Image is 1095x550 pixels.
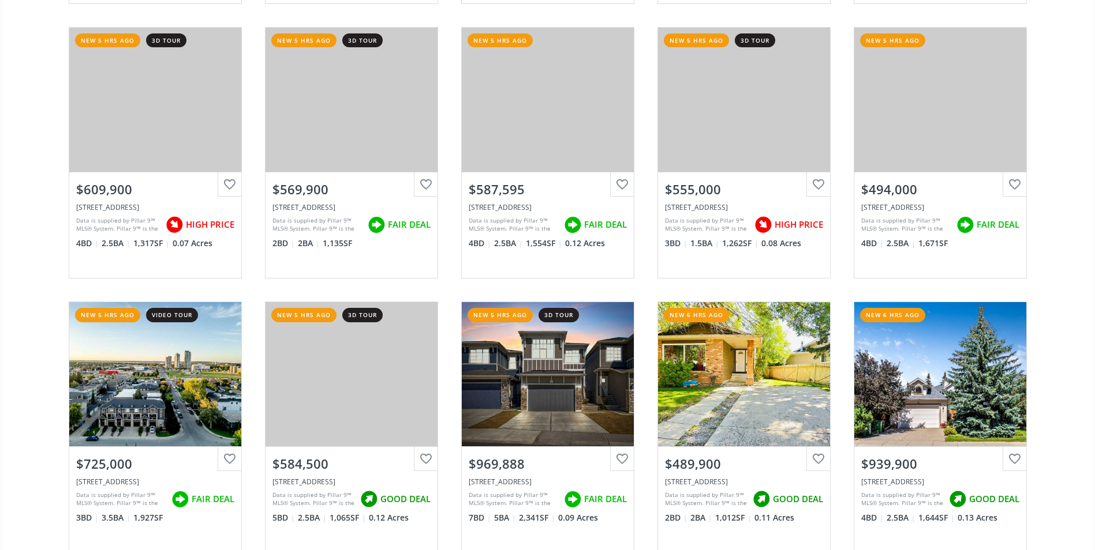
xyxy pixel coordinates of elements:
[469,455,627,473] div: $969,888
[272,202,431,212] div: 55 Wolf Hollow Crescent SE #312, Calgary, AB T2X 5K9
[365,213,388,236] img: rating icon
[752,213,775,236] img: rating icon
[469,238,491,249] span: 4 BD
[494,512,516,523] span: 5 BA
[665,216,749,233] div: Data is supplied by Pillar 9™ MLS® System. Pillar 9™ is the owner of the copyright in its MLS® Sy...
[192,493,234,505] span: FAIR DEAL
[323,238,352,249] span: 1,135 SF
[861,238,884,249] span: 4 BD
[754,512,794,523] span: 0.11 Acres
[102,238,130,249] span: 2.5 BA
[665,491,747,508] div: Data is supplied by Pillar 9™ MLS® System. Pillar 9™ is the owner of the copyright in its MLS® Sy...
[272,512,295,523] span: 5 BD
[861,477,1019,487] div: 94 Simcoe Crescent SW, Calgary, AB T3H 4K7
[272,238,295,249] span: 2 BD
[690,238,719,249] span: 1.5 BA
[775,219,823,231] span: HIGH PRICE
[665,477,823,487] div: 28 Berwick Rise NW, Calgary, AB T3K 1C8
[761,238,801,249] span: 0.08 Acres
[272,477,431,487] div: 6215 Temple Drive NE, Calgary, AB T1Y 3R8
[76,491,166,508] div: Data is supplied by Pillar 9™ MLS® System. Pillar 9™ is the owner of the copyright in its MLS® Sy...
[469,491,558,508] div: Data is supplied by Pillar 9™ MLS® System. Pillar 9™ is the owner of the copyright in its MLS® Sy...
[918,512,955,523] span: 1,644 SF
[272,216,362,233] div: Data is supplied by Pillar 9™ MLS® System. Pillar 9™ is the owner of the copyright in its MLS® Sy...
[773,493,823,505] span: GOOD DEAL
[561,488,584,511] img: rating icon
[842,16,1038,290] a: new 5 hrs ago$494,000[STREET_ADDRESS]Data is supplied by Pillar 9™ MLS® System. Pillar 9™ is the ...
[163,213,186,236] img: rating icon
[665,202,823,212] div: 159 Country Hills Crescent NW, Calgary, AB T3K 5A7
[186,219,234,231] span: HIGH PRICE
[646,16,842,290] a: new 5 hrs ago3d tour$555,000[STREET_ADDRESS]Data is supplied by Pillar 9™ MLS® System. Pillar 9™ ...
[76,216,160,233] div: Data is supplied by Pillar 9™ MLS® System. Pillar 9™ is the owner of the copyright in its MLS® Sy...
[76,455,234,473] div: $725,000
[298,238,320,249] span: 2 BA
[369,512,409,523] span: 0.12 Acres
[722,238,758,249] span: 1,262 SF
[133,512,163,523] span: 1,927 SF
[272,491,354,508] div: Data is supplied by Pillar 9™ MLS® System. Pillar 9™ is the owner of the copyright in its MLS® Sy...
[861,455,1019,473] div: $939,900
[102,512,130,523] span: 3.5 BA
[565,238,605,249] span: 0.12 Acres
[469,180,627,198] div: $587,595
[57,16,253,290] a: new 5 hrs ago3d tour$609,900[STREET_ADDRESS]Data is supplied by Pillar 9™ MLS® System. Pillar 9™ ...
[76,477,234,487] div: 3608 19 Avenue SW, Calgary, AB T3E 7W8
[887,238,915,249] span: 2.5 BA
[469,202,627,212] div: 146 Saratoga Close NE, Calgary, AB T1Y 7A1
[76,180,234,198] div: $609,900
[861,491,943,508] div: Data is supplied by Pillar 9™ MLS® System. Pillar 9™ is the owner of the copyright in its MLS® Sy...
[665,512,687,523] span: 2 BD
[665,180,823,198] div: $555,000
[469,512,491,523] span: 7 BD
[584,493,627,505] span: FAIR DEAL
[954,213,977,236] img: rating icon
[173,238,212,249] span: 0.07 Acres
[76,202,234,212] div: 51 Cranberry Square SE, Calgary, AB T3M 1J5
[558,512,598,523] span: 0.09 Acres
[887,512,915,523] span: 2.5 BA
[519,512,555,523] span: 2,341 SF
[272,180,431,198] div: $569,900
[76,512,99,523] span: 3 BD
[584,219,627,231] span: FAIR DEAL
[357,488,380,511] img: rating icon
[169,488,192,511] img: rating icon
[388,219,431,231] span: FAIR DEAL
[253,16,450,290] a: new 5 hrs ago3d tour$569,900[STREET_ADDRESS]Data is supplied by Pillar 9™ MLS® System. Pillar 9™ ...
[665,238,687,249] span: 3 BD
[133,238,170,249] span: 1,317 SF
[861,512,884,523] span: 4 BD
[946,488,969,511] img: rating icon
[526,238,562,249] span: 1,554 SF
[690,512,712,523] span: 2 BA
[918,238,948,249] span: 1,671 SF
[750,488,773,511] img: rating icon
[861,180,1019,198] div: $494,000
[330,512,366,523] span: 1,065 SF
[298,512,327,523] span: 2.5 BA
[861,202,1019,212] div: 50 Cornerstone Passage NE #703, Calgary, AB T3N 2G1
[450,16,646,290] a: new 5 hrs ago$587,595[STREET_ADDRESS]Data is supplied by Pillar 9™ MLS® System. Pillar 9™ is the ...
[76,238,99,249] span: 4 BD
[958,512,997,523] span: 0.13 Acres
[861,216,951,233] div: Data is supplied by Pillar 9™ MLS® System. Pillar 9™ is the owner of the copyright in its MLS® Sy...
[469,216,558,233] div: Data is supplied by Pillar 9™ MLS® System. Pillar 9™ is the owner of the copyright in its MLS® Sy...
[380,493,431,505] span: GOOD DEAL
[469,477,627,487] div: 252 Walcrest View SE, Calgary, AB T2X 4M1
[969,493,1019,505] span: GOOD DEAL
[272,455,431,473] div: $584,500
[561,213,584,236] img: rating icon
[977,219,1019,231] span: FAIR DEAL
[715,512,752,523] span: 1,012 SF
[665,455,823,473] div: $489,900
[494,238,523,249] span: 2.5 BA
